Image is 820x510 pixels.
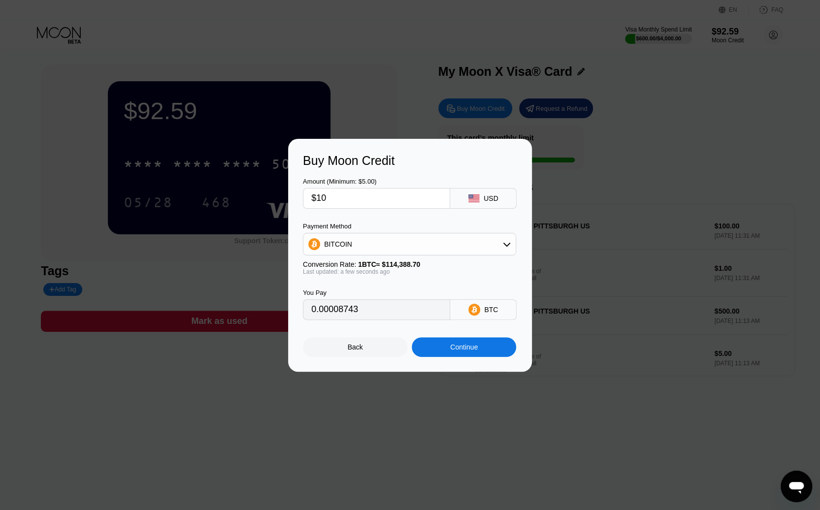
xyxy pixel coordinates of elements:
input: $0.00 [311,189,442,208]
div: BTC [484,306,498,314]
div: Continue [450,343,478,351]
div: USD [484,194,498,202]
div: Payment Method [303,223,516,230]
div: BITCOIN [324,240,352,248]
div: BITCOIN [303,234,516,254]
div: Continue [412,337,516,357]
iframe: Button to launch messaging window [781,471,812,502]
div: Amount (Minimum: $5.00) [303,178,450,185]
div: Buy Moon Credit [303,154,517,168]
div: You Pay [303,289,450,296]
div: Conversion Rate: [303,260,516,268]
div: Back [303,337,407,357]
div: Last updated: a few seconds ago [303,268,516,275]
span: 1 BTC ≈ $114,388.70 [358,260,420,268]
div: Back [348,343,363,351]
